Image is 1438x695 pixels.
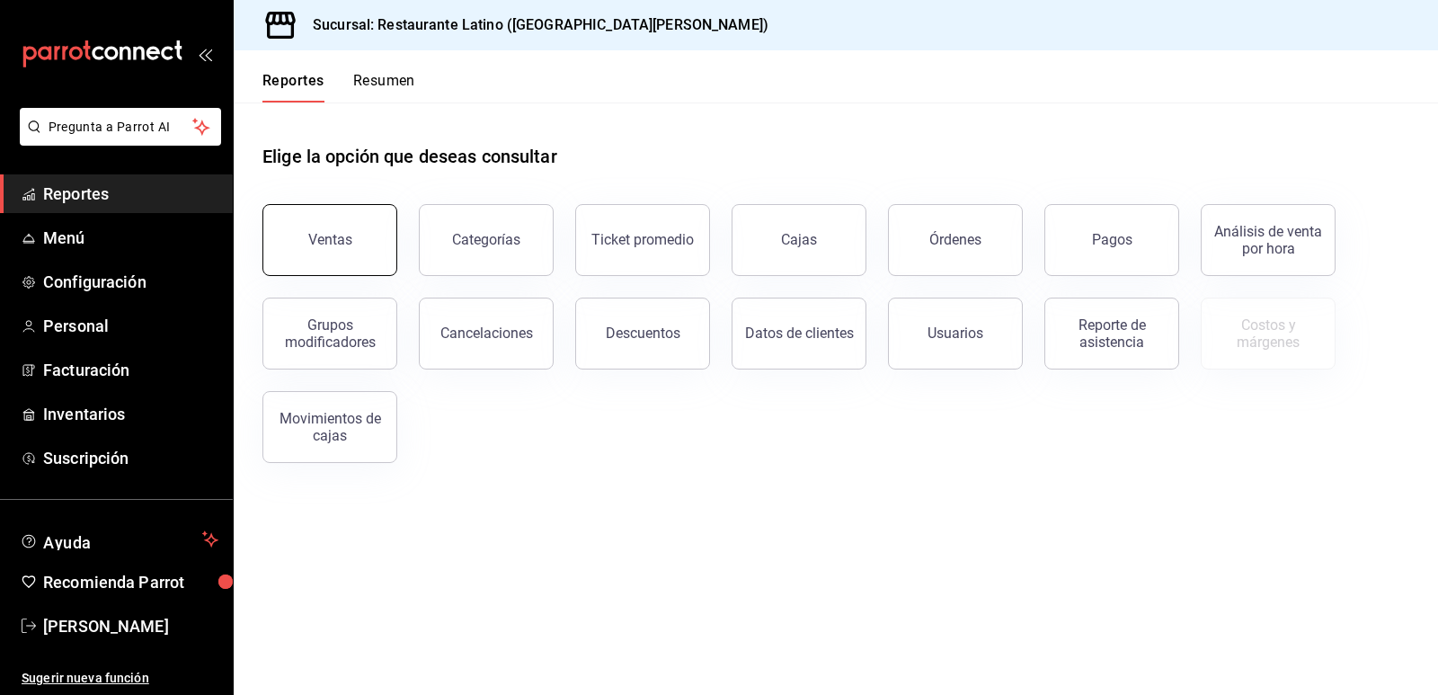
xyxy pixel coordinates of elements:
[262,298,397,370] button: Grupos modificadores
[1212,316,1324,351] div: Costos y márgenes
[419,298,554,370] button: Cancelaciones
[1056,316,1167,351] div: Reporte de asistencia
[43,270,218,294] span: Configuración
[43,446,218,470] span: Suscripción
[274,316,386,351] div: Grupos modificadores
[43,182,218,206] span: Reportes
[262,204,397,276] button: Ventas
[262,72,324,102] button: Reportes
[198,47,212,61] button: open_drawer_menu
[1201,298,1336,370] button: Contrata inventarios para ver este reporte
[43,570,218,594] span: Recomienda Parrot
[262,391,397,463] button: Movimientos de cajas
[298,14,768,36] h3: Sucursal: Restaurante Latino ([GEOGRAPHIC_DATA][PERSON_NAME])
[1212,223,1324,257] div: Análisis de venta por hora
[1201,204,1336,276] button: Análisis de venta por hora
[452,231,520,248] div: Categorías
[1044,204,1179,276] button: Pagos
[1092,231,1132,248] div: Pagos
[732,298,866,370] button: Datos de clientes
[928,325,983,342] div: Usuarios
[1044,298,1179,370] button: Reporte de asistencia
[43,402,218,426] span: Inventarios
[575,298,710,370] button: Descuentos
[591,231,694,248] div: Ticket promedio
[43,614,218,638] span: [PERSON_NAME]
[419,204,554,276] button: Categorías
[43,358,218,382] span: Facturación
[575,204,710,276] button: Ticket promedio
[888,298,1023,370] button: Usuarios
[13,130,221,149] a: Pregunta a Parrot AI
[262,143,557,170] h1: Elige la opción que deseas consultar
[888,204,1023,276] button: Órdenes
[353,72,415,102] button: Resumen
[606,325,680,342] div: Descuentos
[745,325,854,342] div: Datos de clientes
[308,231,352,248] div: Ventas
[274,410,386,444] div: Movimientos de cajas
[732,204,866,276] a: Cajas
[43,529,195,550] span: Ayuda
[49,118,193,137] span: Pregunta a Parrot AI
[262,72,415,102] div: navigation tabs
[43,226,218,250] span: Menú
[22,669,218,688] span: Sugerir nueva función
[20,108,221,146] button: Pregunta a Parrot AI
[781,229,818,251] div: Cajas
[43,314,218,338] span: Personal
[929,231,981,248] div: Órdenes
[440,325,533,342] div: Cancelaciones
